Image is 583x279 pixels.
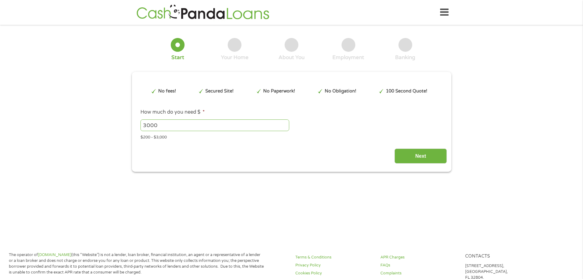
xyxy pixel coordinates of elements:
[395,54,415,61] div: Banking
[380,270,458,276] a: Complaints
[380,262,458,268] a: FAQs
[394,149,447,164] input: Next
[205,88,234,95] p: Secured Site!
[158,88,176,95] p: No fees!
[295,254,373,260] a: Terms & Conditions
[380,254,458,260] a: APR Charges
[38,252,71,257] a: [DOMAIN_NAME]
[9,252,264,275] p: The operator of (this “Website”) is not a lender, loan broker, financial institution, an agent or...
[386,88,427,95] p: 100 Second Quote!
[140,132,442,141] div: $200 - $3,000
[171,54,184,61] div: Start
[325,88,356,95] p: No Obligation!
[295,270,373,276] a: Cookies Policy
[278,54,305,61] div: About You
[135,4,271,21] img: GetLoanNow Logo
[221,54,249,61] div: Your Home
[263,88,295,95] p: No Paperwork!
[332,54,364,61] div: Employment
[140,109,205,115] label: How much do you need $
[465,254,543,259] h4: Contacts
[295,262,373,268] a: Privacy Policy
